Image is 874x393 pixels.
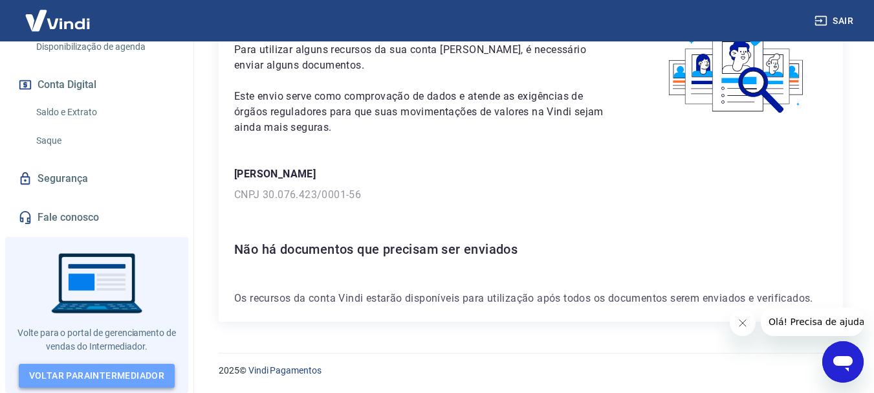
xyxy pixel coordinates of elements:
a: Saldo e Extrato [31,99,178,126]
a: Fale conosco [16,203,178,232]
iframe: Mensagem da empresa [761,308,864,336]
p: Este envio serve como comprovação de dados e atende as exigências de órgãos reguladores para que ... [234,89,616,135]
iframe: Botão para abrir a janela de mensagens [822,341,864,383]
p: Para utilizar alguns recursos da sua conta [PERSON_NAME], é necessário enviar alguns documentos. [234,42,616,73]
span: Olá! Precisa de ajuda? [8,9,109,19]
button: Sair [812,9,858,33]
a: Segurança [16,164,178,193]
p: 2025 © [219,364,843,377]
iframe: Fechar mensagem [730,310,756,336]
a: Vindi Pagamentos [248,365,322,376]
a: Disponibilização de agenda [31,34,178,60]
img: waiting_documents.41d9841a9773e5fdf392cede4d13b617.svg [647,16,827,118]
a: Saque [31,128,178,154]
p: [PERSON_NAME] [234,166,827,182]
p: Os recursos da conta Vindi estarão disponíveis para utilização após todos os documentos serem env... [234,291,827,306]
button: Conta Digital [16,71,178,99]
p: CNPJ 30.076.423/0001-56 [234,187,827,203]
a: Voltar paraIntermediador [19,364,175,388]
h6: Não há documentos que precisam ser enviados [234,239,827,260]
img: Vindi [16,1,100,40]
